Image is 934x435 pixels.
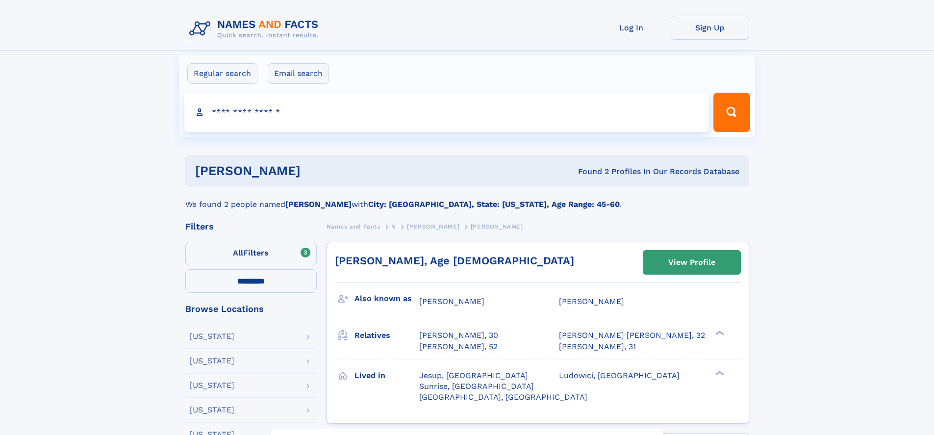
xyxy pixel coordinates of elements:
[184,93,709,132] input: search input
[185,305,317,313] div: Browse Locations
[419,297,484,306] span: [PERSON_NAME]
[713,93,750,132] button: Search Button
[190,357,234,365] div: [US_STATE]
[713,330,725,336] div: ❯
[185,242,317,265] label: Filters
[327,220,380,232] a: Names and Facts
[643,251,740,274] a: View Profile
[335,255,574,267] a: [PERSON_NAME], Age [DEMOGRAPHIC_DATA]
[268,63,329,84] label: Email search
[419,330,498,341] a: [PERSON_NAME], 30
[187,63,257,84] label: Regular search
[391,223,396,230] span: N
[668,251,715,274] div: View Profile
[559,341,636,352] a: [PERSON_NAME], 31
[439,166,739,177] div: Found 2 Profiles In Our Records Database
[419,392,587,402] span: [GEOGRAPHIC_DATA], [GEOGRAPHIC_DATA]
[190,406,234,414] div: [US_STATE]
[233,248,243,257] span: All
[419,341,498,352] a: [PERSON_NAME], 52
[559,297,624,306] span: [PERSON_NAME]
[559,371,680,380] span: Ludowici, [GEOGRAPHIC_DATA]
[419,371,528,380] span: Jesup, [GEOGRAPHIC_DATA]
[592,16,671,40] a: Log In
[407,223,459,230] span: [PERSON_NAME]
[185,222,317,231] div: Filters
[185,187,749,210] div: We found 2 people named with .
[391,220,396,232] a: N
[671,16,749,40] a: Sign Up
[354,367,419,384] h3: Lived in
[559,330,705,341] a: [PERSON_NAME] [PERSON_NAME], 32
[190,382,234,389] div: [US_STATE]
[368,200,620,209] b: City: [GEOGRAPHIC_DATA], State: [US_STATE], Age Range: 45-60
[419,382,534,391] span: Sunrise, [GEOGRAPHIC_DATA]
[407,220,459,232] a: [PERSON_NAME]
[185,16,327,42] img: Logo Names and Facts
[285,200,352,209] b: [PERSON_NAME]
[354,290,419,307] h3: Also known as
[354,327,419,344] h3: Relatives
[195,165,439,177] h1: [PERSON_NAME]
[471,223,523,230] span: [PERSON_NAME]
[190,333,234,340] div: [US_STATE]
[713,370,725,376] div: ❯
